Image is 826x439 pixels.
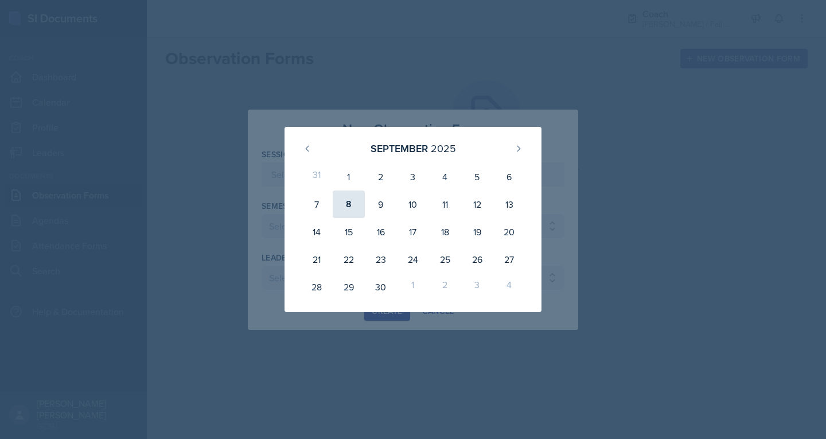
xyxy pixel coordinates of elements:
div: 7 [301,191,333,218]
div: 13 [493,191,525,218]
div: 3 [461,273,493,301]
div: 22 [333,246,365,273]
div: 18 [429,218,461,246]
div: 26 [461,246,493,273]
div: 6 [493,163,525,191]
div: 14 [301,218,333,246]
div: 1 [333,163,365,191]
div: 4 [429,163,461,191]
div: 28 [301,273,333,301]
div: 8 [333,191,365,218]
div: 5 [461,163,493,191]
div: 24 [397,246,429,273]
div: September [371,141,428,156]
div: 25 [429,246,461,273]
div: 27 [493,246,525,273]
div: 10 [397,191,429,218]
div: 3 [397,163,429,191]
div: 1 [397,273,429,301]
div: 19 [461,218,493,246]
div: 16 [365,218,397,246]
div: 4 [493,273,525,301]
div: 30 [365,273,397,301]
div: 21 [301,246,333,273]
div: 17 [397,218,429,246]
div: 2 [429,273,461,301]
div: 9 [365,191,397,218]
div: 12 [461,191,493,218]
div: 11 [429,191,461,218]
div: 2025 [431,141,456,156]
div: 23 [365,246,397,273]
div: 20 [493,218,525,246]
div: 29 [333,273,365,301]
div: 31 [301,163,333,191]
div: 15 [333,218,365,246]
div: 2 [365,163,397,191]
